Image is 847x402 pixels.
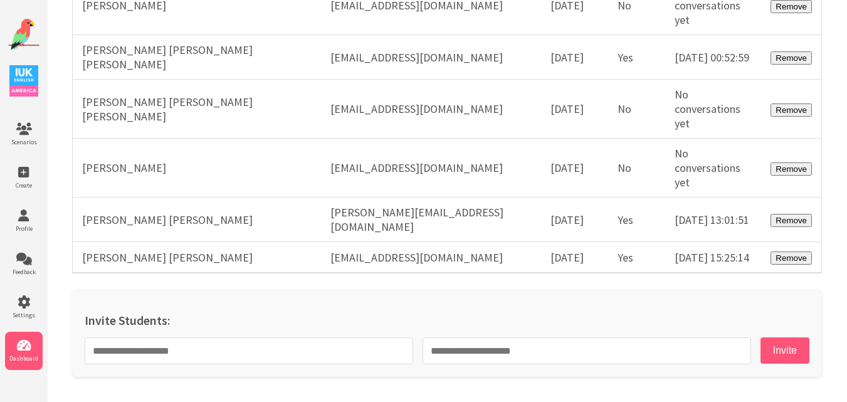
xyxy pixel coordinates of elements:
[5,225,43,233] span: Profile
[665,242,761,273] td: [DATE] 15:25:14
[541,242,608,273] td: [DATE]
[771,51,812,65] button: Remove
[665,35,761,80] td: [DATE] 00:52:59
[73,242,322,273] td: [PERSON_NAME] [PERSON_NAME]
[5,268,43,276] span: Feedback
[321,242,541,273] td: [EMAIL_ADDRESS][DOMAIN_NAME]
[321,198,541,242] td: [PERSON_NAME][EMAIL_ADDRESS][DOMAIN_NAME]
[321,139,541,198] td: [EMAIL_ADDRESS][DOMAIN_NAME]
[771,162,812,176] button: Remove
[771,103,812,117] button: Remove
[541,198,608,242] td: [DATE]
[665,198,761,242] td: [DATE] 13:01:51
[608,139,665,198] td: No
[5,311,43,319] span: Settings
[608,80,665,139] td: No
[73,35,322,80] td: [PERSON_NAME] [PERSON_NAME] [PERSON_NAME]
[541,139,608,198] td: [DATE]
[608,35,665,80] td: Yes
[771,214,812,227] button: Remove
[321,35,541,80] td: [EMAIL_ADDRESS][DOMAIN_NAME]
[771,251,812,265] button: Remove
[321,80,541,139] td: [EMAIL_ADDRESS][DOMAIN_NAME]
[85,312,809,328] h2: Invite Students:
[608,198,665,242] td: Yes
[9,65,38,97] img: IUK Logo
[541,35,608,80] td: [DATE]
[5,138,43,146] span: Scenarios
[5,181,43,189] span: Create
[665,80,761,139] td: No conversations yet
[73,80,322,139] td: [PERSON_NAME] [PERSON_NAME] [PERSON_NAME]
[5,354,43,362] span: Dashboard
[73,198,322,242] td: [PERSON_NAME] [PERSON_NAME]
[760,337,809,364] button: Invite
[665,139,761,198] td: No conversations yet
[608,242,665,273] td: Yes
[541,80,608,139] td: [DATE]
[8,19,39,50] img: Website Logo
[73,139,322,198] td: [PERSON_NAME]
